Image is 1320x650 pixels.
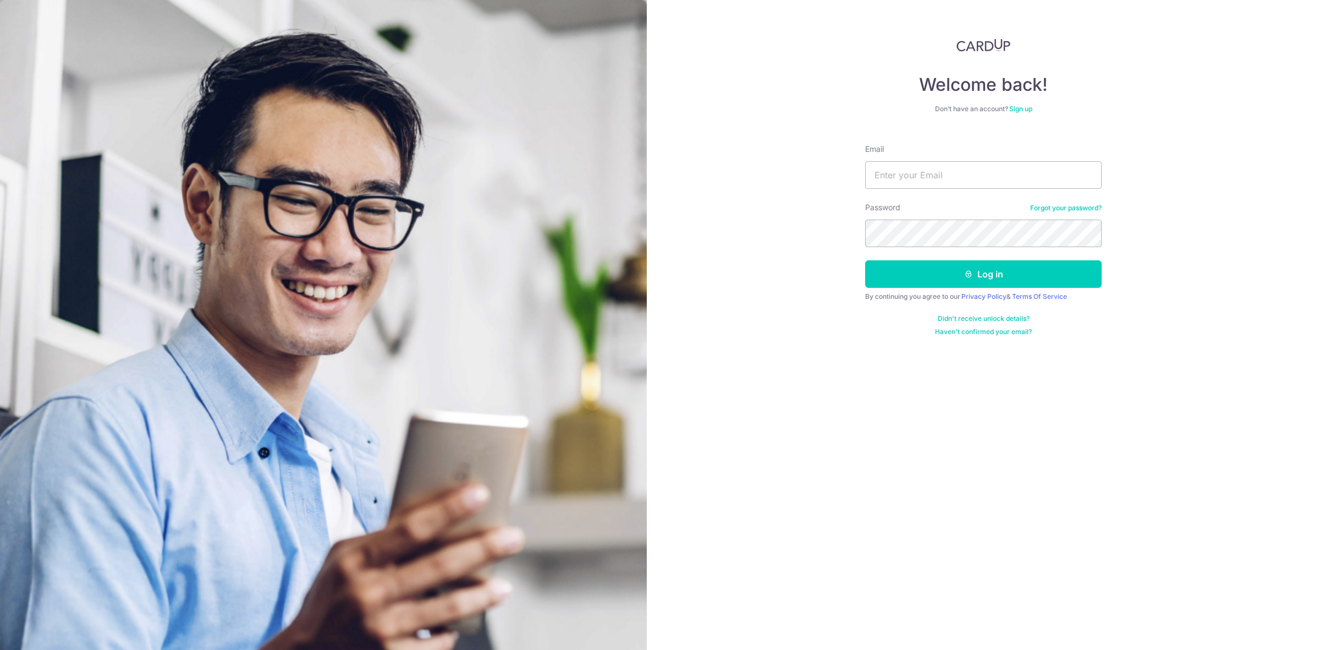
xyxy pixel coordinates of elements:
[956,39,1010,52] img: CardUp Logo
[938,314,1030,323] a: Didn't receive unlock details?
[935,327,1032,336] a: Haven't confirmed your email?
[865,105,1102,113] div: Don’t have an account?
[865,202,900,213] label: Password
[1009,105,1032,113] a: Sign up
[1012,292,1067,301] a: Terms Of Service
[865,161,1102,189] input: Enter your Email
[865,74,1102,96] h4: Welcome back!
[961,292,1007,301] a: Privacy Policy
[1030,204,1102,212] a: Forgot your password?
[865,144,884,155] label: Email
[865,260,1102,288] button: Log in
[865,292,1102,301] div: By continuing you agree to our &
